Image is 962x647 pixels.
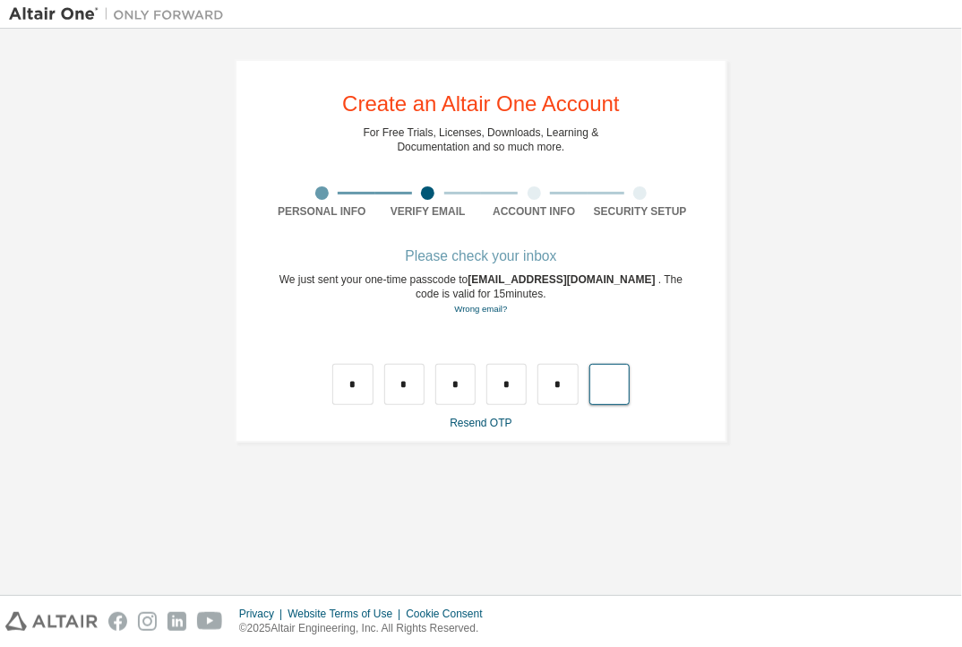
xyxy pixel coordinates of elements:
[5,612,98,631] img: altair_logo.svg
[364,125,599,154] div: For Free Trials, Licenses, Downloads, Learning & Documentation and so much more.
[9,5,233,23] img: Altair One
[375,204,482,219] div: Verify Email
[197,612,223,631] img: youtube.svg
[138,612,157,631] img: instagram.svg
[269,204,375,219] div: Personal Info
[481,204,588,219] div: Account Info
[288,607,406,621] div: Website Terms of Use
[269,272,693,316] div: We just sent your one-time passcode to . The code is valid for 15 minutes.
[108,612,127,631] img: facebook.svg
[468,273,658,286] span: [EMAIL_ADDRESS][DOMAIN_NAME]
[588,204,694,219] div: Security Setup
[342,93,620,115] div: Create an Altair One Account
[450,417,511,429] a: Resend OTP
[167,612,186,631] img: linkedin.svg
[239,607,288,621] div: Privacy
[239,621,494,636] p: © 2025 Altair Engineering, Inc. All Rights Reserved.
[269,251,693,262] div: Please check your inbox
[406,607,493,621] div: Cookie Consent
[454,304,507,314] a: Go back to the registration form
